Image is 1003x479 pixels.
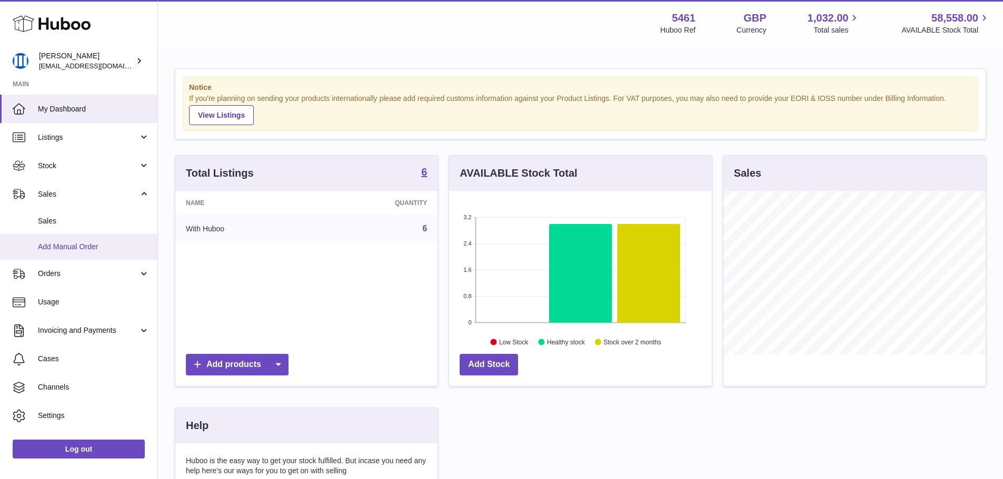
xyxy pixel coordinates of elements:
[464,293,472,299] text: 0.8
[743,11,766,25] strong: GBP
[499,338,529,345] text: Low Stock
[39,62,155,70] span: [EMAIL_ADDRESS][DOMAIN_NAME]
[464,214,472,220] text: 3.2
[931,11,978,25] span: 58,558.00
[38,242,150,252] span: Add Manual Order
[38,269,138,279] span: Orders
[38,216,150,226] span: Sales
[808,11,849,25] span: 1,032.00
[186,354,289,375] a: Add products
[813,25,860,35] span: Total sales
[186,456,427,476] p: Huboo is the easy way to get your stock fulfilled. But incase you need any help here's our ways f...
[421,167,427,177] strong: 6
[189,105,254,125] a: View Listings
[13,440,145,458] a: Log out
[38,161,138,171] span: Stock
[38,325,138,335] span: Invoicing and Payments
[189,83,972,93] strong: Notice
[460,354,518,375] a: Add Stock
[38,354,150,364] span: Cases
[38,104,150,114] span: My Dashboard
[660,25,696,35] div: Huboo Ref
[186,166,254,180] h3: Total Listings
[314,191,438,215] th: Quantity
[175,191,314,215] th: Name
[38,382,150,392] span: Channels
[460,166,577,180] h3: AVAILABLE Stock Total
[422,224,427,233] a: 6
[38,133,138,142] span: Listings
[421,167,427,179] a: 6
[38,411,150,421] span: Settings
[469,319,472,325] text: 0
[38,297,150,307] span: Usage
[901,25,990,35] span: AVAILABLE Stock Total
[39,51,134,71] div: [PERSON_NAME]
[175,215,314,242] td: With Huboo
[464,267,472,273] text: 1.6
[737,25,767,35] div: Currency
[604,338,661,345] text: Stock over 2 months
[547,338,585,345] text: Healthy stock
[672,11,696,25] strong: 5461
[901,11,990,35] a: 58,558.00 AVAILABLE Stock Total
[464,240,472,247] text: 2.4
[189,94,972,125] div: If you're planning on sending your products internationally please add required customs informati...
[734,166,761,180] h3: Sales
[808,11,861,35] a: 1,032.00 Total sales
[38,189,138,199] span: Sales
[13,53,28,69] img: oksana@monimoto.com
[186,419,208,433] h3: Help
